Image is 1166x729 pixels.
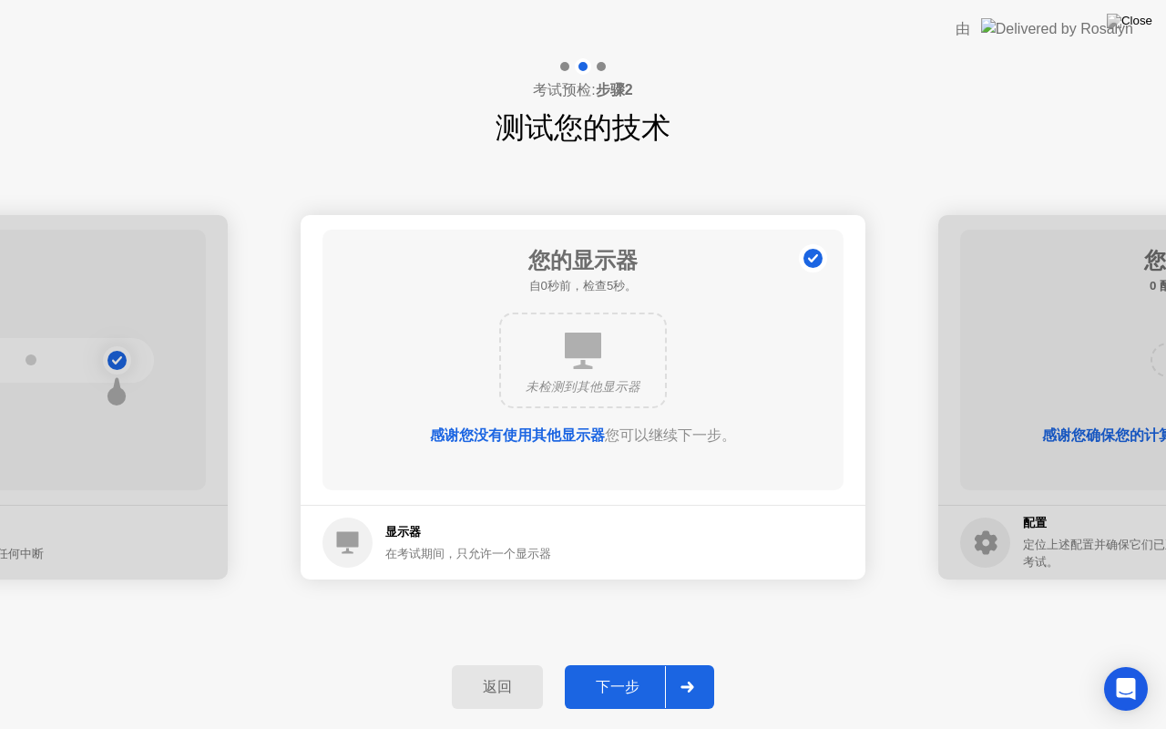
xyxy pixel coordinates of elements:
[1107,14,1152,28] img: Close
[1104,667,1148,711] div: Open Intercom Messenger
[457,678,537,697] div: 返回
[528,244,638,277] h1: 您的显示器
[533,79,632,101] h4: 考试预检:
[565,665,714,709] button: 下一步
[385,523,551,541] h5: 显示器
[496,106,670,149] h1: 测试您的技术
[528,277,638,295] h5: 自0秒前，检查5秒。
[981,18,1133,39] img: Delivered by Rosalyn
[452,665,543,709] button: 返回
[516,378,650,396] div: 未检测到其他显示器
[430,427,605,443] b: 感谢您没有使用其他显示器
[570,678,665,697] div: 下一步
[385,545,551,562] div: 在考试期间，只允许一个显示器
[956,18,970,40] div: 由
[374,425,792,447] div: 您可以继续下一步。
[596,82,633,98] b: 步骤2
